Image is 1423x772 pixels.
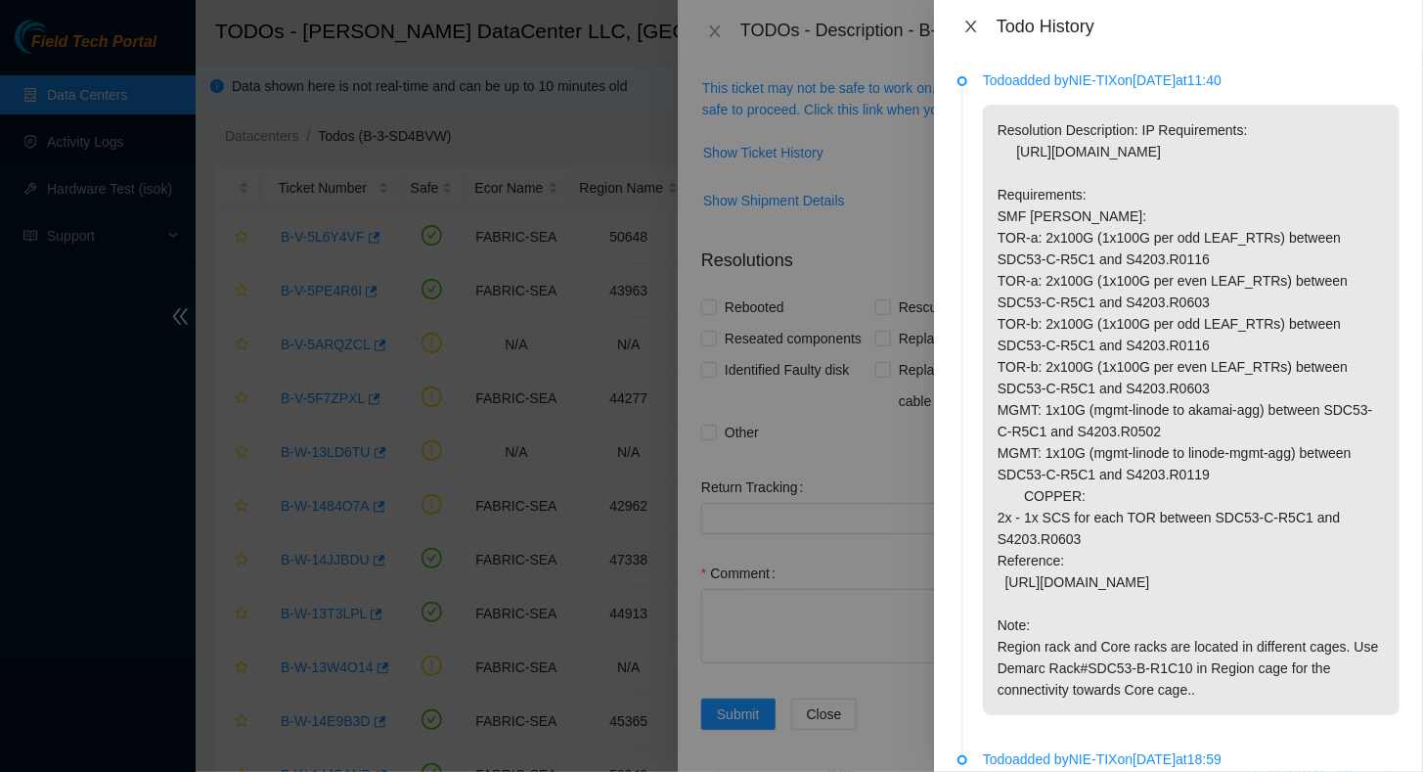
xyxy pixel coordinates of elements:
[997,16,1400,37] div: Todo History
[983,105,1400,715] p: Resolution Description: IP Requirements: [URL][DOMAIN_NAME] Requirements: SMF [PERSON_NAME]: TOR-...
[983,69,1400,91] p: Todo added by NIE-TIX on [DATE] at 11:40
[963,19,979,34] span: close
[957,18,985,36] button: Close
[983,749,1400,770] p: Todo added by NIE-TIX on [DATE] at 18:59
